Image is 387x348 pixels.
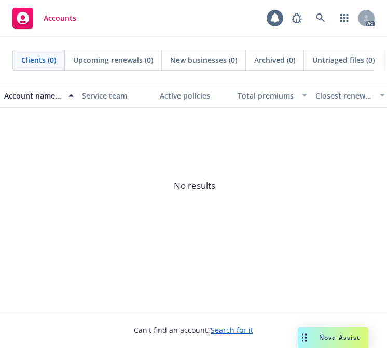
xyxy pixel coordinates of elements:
span: Can't find an account? [134,325,253,336]
div: Service team [82,90,151,101]
span: Archived (0) [254,54,295,65]
div: Account name, DBA [4,90,62,101]
a: Switch app [334,8,355,29]
div: Active policies [160,90,229,101]
div: Total premiums [238,90,296,101]
div: Closest renewal date [315,90,374,101]
button: Service team [78,83,156,108]
a: Search for it [211,325,253,335]
span: Upcoming renewals (0) [73,54,153,65]
span: Nova Assist [319,333,360,342]
div: Drag to move [298,327,311,348]
span: New businesses (0) [170,54,237,65]
button: Total premiums [233,83,311,108]
a: Search [310,8,331,29]
a: Report a Bug [286,8,307,29]
span: Untriaged files (0) [312,54,375,65]
span: Clients (0) [21,54,56,65]
button: Active policies [156,83,233,108]
span: Accounts [44,14,76,22]
a: Accounts [8,4,80,33]
button: Nova Assist [298,327,368,348]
